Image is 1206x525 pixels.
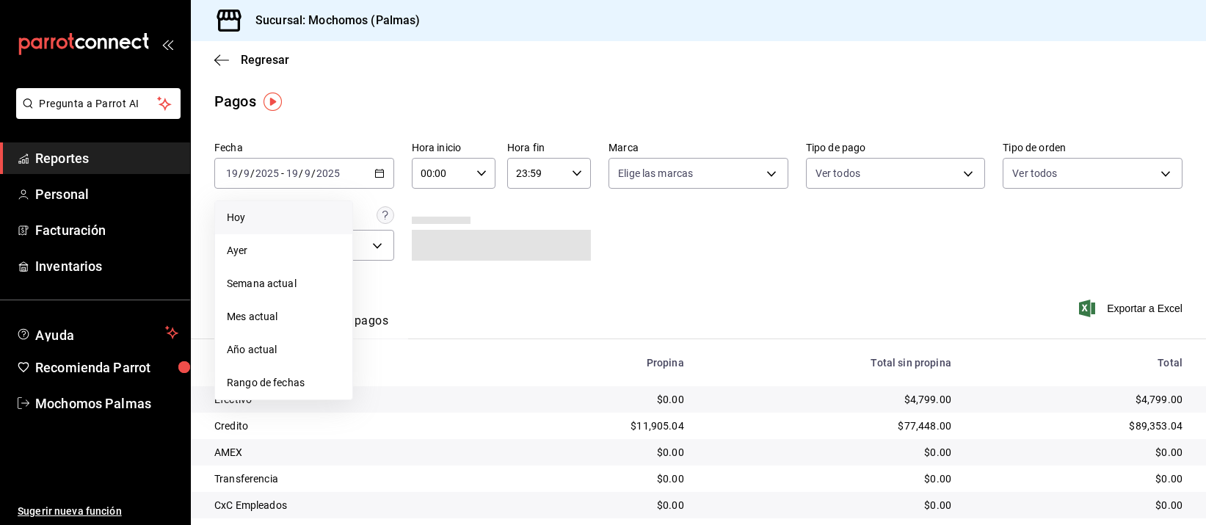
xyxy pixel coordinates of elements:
[35,358,178,377] span: Recomienda Parrot
[214,498,487,513] div: CxC Empleados
[40,96,158,112] span: Pregunta a Parrot AI
[618,166,693,181] span: Elige las marcas
[975,498,1183,513] div: $0.00
[510,445,684,460] div: $0.00
[244,12,421,29] h3: Sucursal: Mochomos (Palmas)
[708,445,951,460] div: $0.00
[1003,143,1183,153] label: Tipo de orden
[10,106,181,122] a: Pregunta a Parrot AI
[214,445,487,460] div: AMEX
[227,309,341,325] span: Mes actual
[35,324,159,341] span: Ayuda
[35,394,178,413] span: Mochomos Palmas
[311,167,316,179] span: /
[806,143,986,153] label: Tipo de pago
[333,314,388,338] button: Ver pagos
[304,167,311,179] input: --
[35,148,178,168] span: Reportes
[507,143,591,153] label: Hora fin
[227,210,341,225] span: Hoy
[975,392,1183,407] div: $4,799.00
[286,167,299,179] input: --
[35,220,178,240] span: Facturación
[815,166,860,181] span: Ver todos
[281,167,284,179] span: -
[510,498,684,513] div: $0.00
[214,419,487,433] div: Credito
[161,38,173,50] button: open_drawer_menu
[510,419,684,433] div: $11,905.04
[316,167,341,179] input: ----
[1012,166,1057,181] span: Ver todos
[227,375,341,391] span: Rango de fechas
[510,357,684,369] div: Propina
[975,419,1183,433] div: $89,353.04
[243,167,250,179] input: --
[255,167,280,179] input: ----
[708,357,951,369] div: Total sin propina
[412,143,495,153] label: Hora inicio
[510,392,684,407] div: $0.00
[975,445,1183,460] div: $0.00
[16,88,181,119] button: Pregunta a Parrot AI
[227,276,341,292] span: Semana actual
[264,93,282,111] img: Tooltip marker
[975,471,1183,486] div: $0.00
[227,243,341,258] span: Ayer
[35,256,178,276] span: Inventarios
[1082,300,1183,317] button: Exportar a Excel
[250,167,255,179] span: /
[510,471,684,486] div: $0.00
[214,143,394,153] label: Fecha
[241,53,289,67] span: Regresar
[214,471,487,486] div: Transferencia
[214,53,289,67] button: Regresar
[18,504,178,519] span: Sugerir nueva función
[708,498,951,513] div: $0.00
[299,167,303,179] span: /
[35,184,178,204] span: Personal
[225,167,239,179] input: --
[708,392,951,407] div: $4,799.00
[214,90,256,112] div: Pagos
[609,143,788,153] label: Marca
[239,167,243,179] span: /
[708,471,951,486] div: $0.00
[975,357,1183,369] div: Total
[227,342,341,358] span: Año actual
[708,419,951,433] div: $77,448.00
